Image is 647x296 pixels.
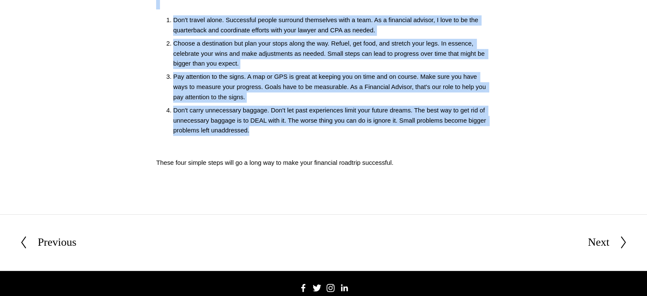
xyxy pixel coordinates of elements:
[173,106,490,136] p: Don't carry unnecessary baggage. Don't let past experiences limit your future dreams. The best wa...
[588,233,628,251] a: Next
[340,284,348,292] a: LinkedIn
[588,233,610,251] div: Next
[38,233,77,251] div: Previous
[173,72,490,102] p: Pay attention to the signs. A map or GPS is great at keeping you on time and on course. Make sure...
[20,233,77,251] a: Previous
[156,158,490,168] p: These four simple steps will go a long way to make your financial roadtrip successful.
[313,284,321,292] a: Twitter
[326,284,335,292] a: Instagram
[173,39,490,69] p: Choose a destination but plan your stops along the way. Refuel, get food, and stretch your legs. ...
[173,15,490,35] p: Don't travel alone. Successful people surround themselves with a team. As a financial advisor, I ...
[299,284,308,292] a: Facebook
